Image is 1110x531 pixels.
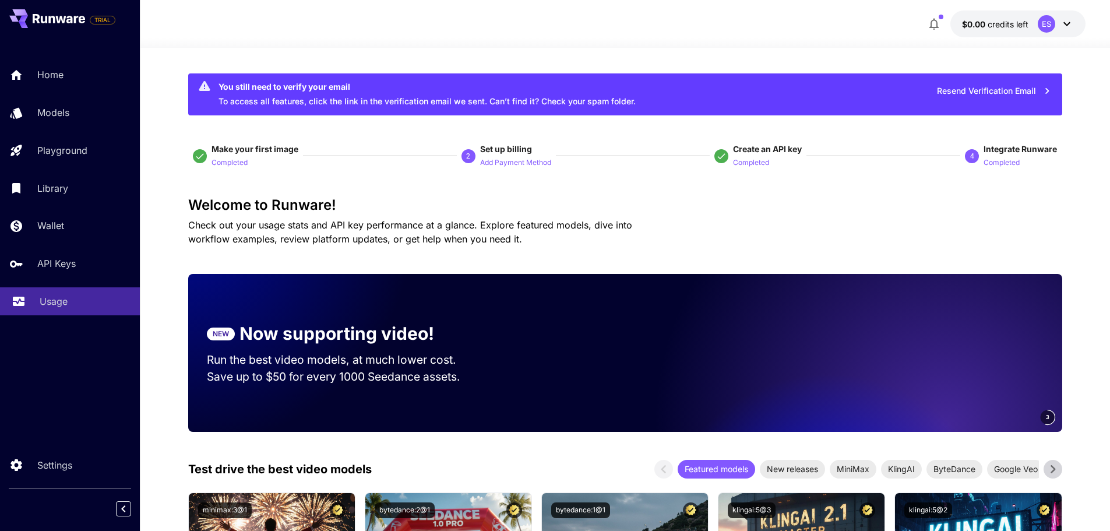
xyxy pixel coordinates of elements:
[987,460,1045,479] div: Google Veo
[962,19,988,29] span: $0.00
[212,157,248,168] p: Completed
[733,144,802,154] span: Create an API key
[90,16,115,24] span: TRIAL
[830,463,876,475] span: MiniMax
[962,18,1028,30] div: $0.00
[375,502,435,518] button: bytedance:2@1
[37,256,76,270] p: API Keys
[207,351,478,368] p: Run the best video models, at much lower cost.
[198,502,252,518] button: minimax:3@1
[188,219,632,245] span: Check out your usage stats and API key performance at a glance. Explore featured models, dive int...
[984,155,1020,169] button: Completed
[1046,413,1049,421] span: 3
[733,157,769,168] p: Completed
[926,463,982,475] span: ByteDance
[881,460,922,479] div: KlingAI
[40,294,68,308] p: Usage
[760,463,825,475] span: New releases
[37,181,68,195] p: Library
[984,157,1020,168] p: Completed
[37,106,69,119] p: Models
[551,502,610,518] button: bytedance:1@1
[970,151,974,161] p: 4
[1037,502,1052,518] button: Certified Model – Vetted for best performance and includes a commercial license.
[37,219,64,233] p: Wallet
[678,463,755,475] span: Featured models
[212,144,298,154] span: Make your first image
[125,498,140,519] div: Collapse sidebar
[733,155,769,169] button: Completed
[37,143,87,157] p: Playground
[212,155,248,169] button: Completed
[213,329,229,339] p: NEW
[330,502,346,518] button: Certified Model – Vetted for best performance and includes a commercial license.
[506,502,522,518] button: Certified Model – Vetted for best performance and includes a commercial license.
[1038,15,1055,33] div: ES
[207,368,478,385] p: Save up to $50 for every 1000 Seedance assets.
[480,155,551,169] button: Add Payment Method
[188,460,372,478] p: Test drive the best video models
[904,502,952,518] button: klingai:5@2
[188,197,1062,213] h3: Welcome to Runware!
[683,502,699,518] button: Certified Model – Vetted for best performance and includes a commercial license.
[90,13,115,27] span: Add your payment card to enable full platform functionality.
[219,77,636,112] div: To access all features, click the link in the verification email we sent. Can’t find it? Check yo...
[466,151,470,161] p: 2
[931,79,1058,103] button: Resend Verification Email
[984,144,1057,154] span: Integrate Runware
[239,321,434,347] p: Now supporting video!
[37,458,72,472] p: Settings
[926,460,982,479] div: ByteDance
[950,10,1086,37] button: $0.00ES
[987,463,1045,475] span: Google Veo
[678,460,755,479] div: Featured models
[760,460,825,479] div: New releases
[480,157,551,168] p: Add Payment Method
[480,144,532,154] span: Set up billing
[37,68,64,82] p: Home
[219,80,636,93] div: You still need to verify your email
[728,502,776,518] button: klingai:5@3
[830,460,876,479] div: MiniMax
[116,501,131,516] button: Collapse sidebar
[881,463,922,475] span: KlingAI
[988,19,1028,29] span: credits left
[859,502,875,518] button: Certified Model – Vetted for best performance and includes a commercial license.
